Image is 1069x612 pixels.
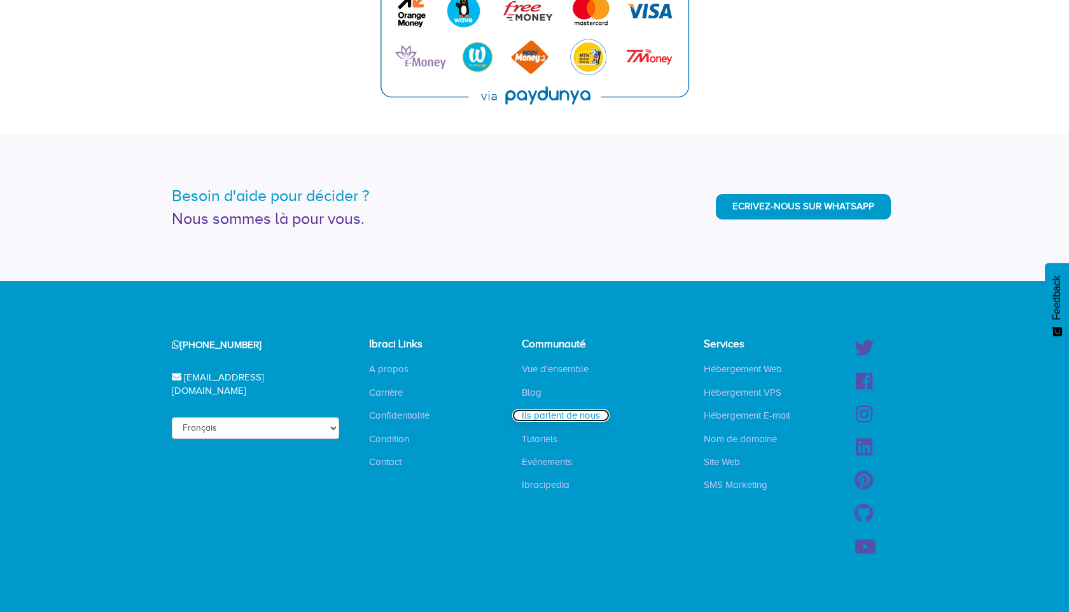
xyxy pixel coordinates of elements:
h4: Ibraci Links [369,338,452,351]
div: [EMAIL_ADDRESS][DOMAIN_NAME] [156,361,339,408]
a: SMS Marketing [694,478,777,491]
div: Nous sommes là pour vous. [172,207,525,230]
a: Evénements [512,456,582,468]
a: A propos [360,363,418,375]
button: Feedback - Afficher l’enquête [1045,263,1069,349]
a: Hébergement E-mail [694,409,800,422]
a: Ibracipedia [512,478,579,491]
a: Hébergement Web [694,363,792,375]
iframe: Drift Widget Chat Controller [1005,548,1054,597]
a: Carrière [360,386,412,399]
iframe: Drift Widget Chat Window [807,403,1061,556]
a: Vue d'ensemble [512,363,598,375]
div: [PHONE_NUMBER] [156,329,339,361]
a: Tutoriels [512,433,567,445]
a: Ecrivez-nous sur WhatsApp [716,194,891,219]
a: Confidentialité [360,409,439,422]
h4: Communauté [522,338,610,351]
example-component: Besoin d'aide pour décider ? [172,187,370,204]
span: Feedback [1051,275,1063,320]
a: Contact [360,456,411,468]
h4: Services [704,338,800,351]
a: Site Web [694,456,750,468]
a: Ils parlent de nous [512,409,610,422]
a: Hébergement VPS [694,386,791,399]
a: Condition [360,433,419,445]
a: Nom de domaine [694,433,786,445]
a: Blog [512,386,551,399]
